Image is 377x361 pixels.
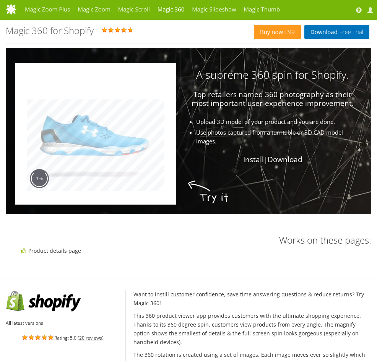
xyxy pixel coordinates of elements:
[133,290,371,307] p: Want to instill customer confidence, save time answering questions & reduce returns? Try Magic 360!
[6,235,371,245] h3: Works on these pages:
[6,155,356,164] p: |
[79,335,102,341] a: 20 reviews
[6,333,120,342] div: Rating: 5.0 ( )
[28,117,363,126] li: Upload 3D model of your product and you are done.
[6,319,120,327] ul: All latest versions
[6,26,94,36] h1: Magic 360 for Shopify
[338,29,363,35] span: Free Trial
[243,154,264,164] a: Install
[268,154,302,164] a: Download
[6,3,77,15] img: MagicToolbox.com - Image tools for your website
[28,128,363,146] li: Use photos captured from a turntable or 3D CAD model images.
[283,29,295,35] span: £99
[6,90,356,108] p: Top retailers named 360 photography as their most important user-experience improvement.
[21,246,370,255] li: Product details page
[304,25,369,39] a: DownloadFree Trial
[133,311,371,346] p: This 360 product viewer app provides customers with the ultimate shopping experience. Thanks to i...
[254,25,301,39] a: Buy now£99
[6,26,254,38] div: Rating: 5.0 ( )
[6,69,356,81] h3: A supreme 360 spin for Shopify.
